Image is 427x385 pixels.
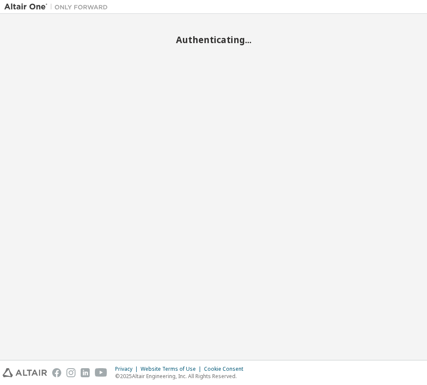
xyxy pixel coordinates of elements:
img: Altair One [4,3,112,11]
img: instagram.svg [66,368,75,377]
div: Cookie Consent [204,366,248,372]
img: linkedin.svg [81,368,90,377]
p: © 2025 Altair Engineering, Inc. All Rights Reserved. [115,372,248,380]
img: altair_logo.svg [3,368,47,377]
div: Privacy [115,366,141,372]
h2: Authenticating... [4,34,423,45]
img: facebook.svg [52,368,61,377]
div: Website Terms of Use [141,366,204,372]
img: youtube.svg [95,368,107,377]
